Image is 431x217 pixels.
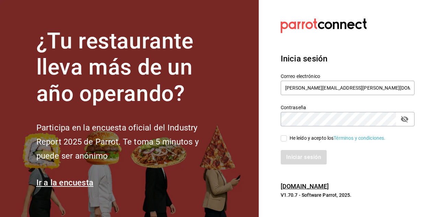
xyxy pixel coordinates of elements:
p: V1.70.7 - Software Parrot, 2025. [281,192,415,198]
a: Ir a la encuesta [36,178,94,187]
input: Ingresa tu correo electrónico [281,81,415,95]
h2: Participa en la encuesta oficial del Industry Report 2025 de Parrot. Te toma 5 minutos y puede se... [36,121,222,163]
a: Términos y condiciones. [334,135,385,141]
h3: Inicia sesión [281,53,415,65]
div: He leído y acepto los [290,135,386,142]
label: Contraseña [281,105,415,110]
h1: ¿Tu restaurante lleva más de un año operando? [36,28,222,107]
label: Correo electrónico [281,73,415,78]
button: Campo de contraseña [399,113,410,125]
a: [DOMAIN_NAME] [281,183,329,190]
